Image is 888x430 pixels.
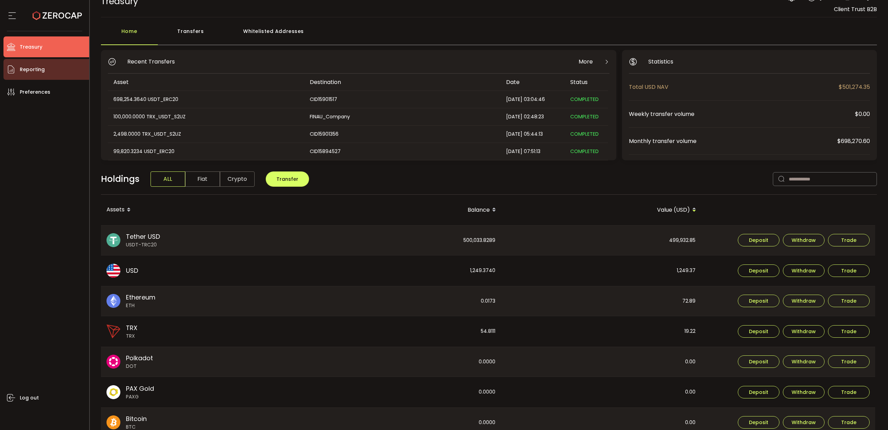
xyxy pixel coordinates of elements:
[837,137,870,145] span: $698,270.60
[126,353,153,363] span: Polkadot
[106,385,120,399] img: paxg_portfolio.svg
[101,204,301,216] div: Assets
[106,264,120,278] img: usd_portfolio.svg
[220,171,255,187] span: Crypto
[301,204,502,216] div: Balance
[570,130,599,137] span: COMPLETED
[304,147,500,155] div: CID15894527
[502,226,701,255] div: 499,932.85
[126,232,160,241] span: Tether USD
[20,42,42,52] span: Treasury
[501,130,565,138] div: [DATE] 05:44:13
[276,176,298,183] span: Transfer
[570,148,599,155] span: COMPLETED
[570,96,599,103] span: COMPLETED
[565,78,608,86] div: Status
[502,286,701,316] div: 72.89
[20,393,39,403] span: Log out
[304,130,500,138] div: CID15901356
[126,393,154,401] span: PAXG
[126,414,147,423] span: Bitcoin
[304,95,500,103] div: CID15901517
[839,83,870,91] span: $501,274.35
[106,324,120,338] img: trx_portfolio.png
[570,113,599,120] span: COMPLETED
[126,266,138,275] span: USD
[126,302,155,309] span: ETH
[126,241,160,248] span: USDT-TRC20
[304,113,500,121] div: FINAU_Company
[501,113,565,121] div: [DATE] 02:48:23
[733,151,888,430] iframe: Chat Widget
[106,355,120,369] img: dot_portfolio.svg
[301,226,501,255] div: 500,033.8289
[126,332,137,340] span: TRX
[101,172,139,186] span: Holdings
[834,5,877,13] span: Client Trust B2B
[106,415,120,429] img: btc_portfolio.svg
[629,110,855,118] span: Weekly transfer volume
[185,171,220,187] span: Fiat
[501,78,565,86] div: Date
[20,65,45,75] span: Reporting
[108,78,304,86] div: Asset
[151,171,185,187] span: ALL
[126,363,153,370] span: DOT
[108,130,304,138] div: 2,498.0000 TRX_USDT_S2UZ
[108,113,304,121] div: 100,000.0000 TRX_USDT_S2UZ
[502,316,701,347] div: 19.22
[855,110,870,118] span: $0.00
[126,384,154,393] span: PAX Gold
[502,204,702,216] div: Value (USD)
[579,57,593,66] span: More
[224,24,324,45] div: Whitelisted Addresses
[648,57,673,66] span: Statistics
[629,83,839,91] span: Total USD NAV
[301,286,501,316] div: 0.0173
[106,294,120,308] img: eth_portfolio.svg
[301,316,501,347] div: 54.8111
[126,323,137,332] span: TRX
[629,137,837,145] span: Monthly transfer volume
[158,24,224,45] div: Transfers
[502,255,701,286] div: 1,249.37
[127,57,175,66] span: Recent Transfers
[301,255,501,286] div: 1,249.3740
[101,24,158,45] div: Home
[501,95,565,103] div: [DATE] 03:04:46
[502,377,701,407] div: 0.00
[502,347,701,377] div: 0.00
[501,147,565,155] div: [DATE] 07:51:13
[266,171,309,187] button: Transfer
[108,95,304,103] div: 698,254.3640 USDT_ERC20
[301,347,501,377] div: 0.0000
[108,147,304,155] div: 99,820.3234 USDT_ERC20
[106,233,120,247] img: usdt_portfolio.svg
[20,87,50,97] span: Preferences
[126,293,155,302] span: Ethereum
[301,377,501,407] div: 0.0000
[304,78,501,86] div: Destination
